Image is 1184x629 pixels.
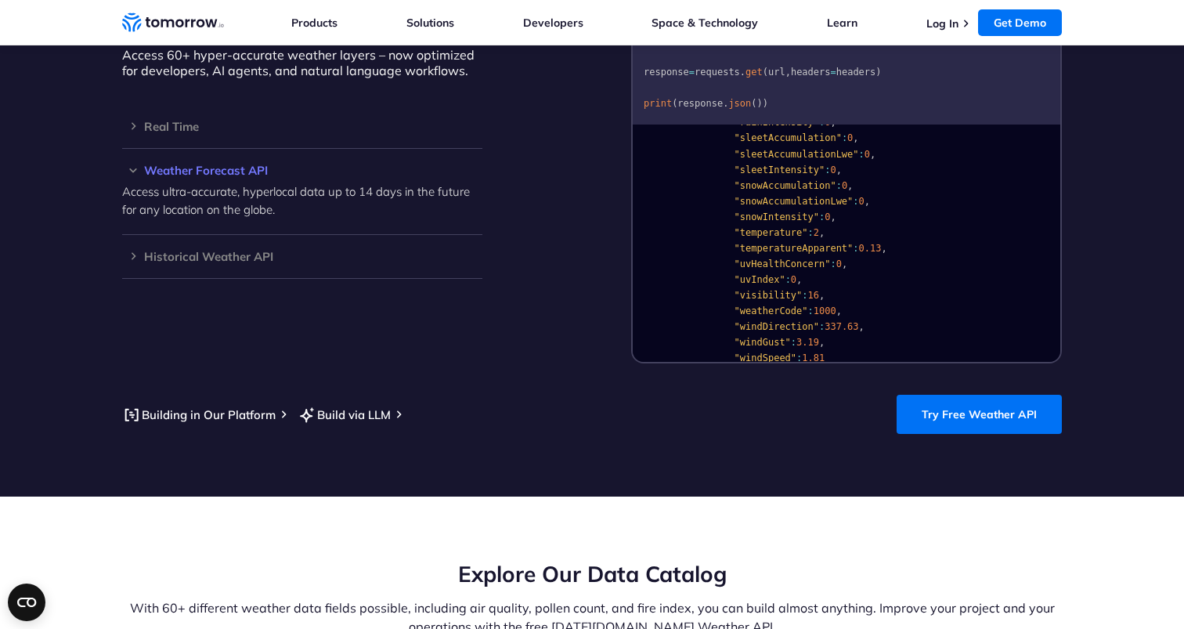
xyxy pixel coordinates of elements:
[298,405,391,425] a: Build via LLM
[853,196,858,207] span: :
[735,132,842,143] span: "sleetAccumulation"
[122,559,1062,589] h2: Explore Our Data Catalog
[808,290,819,301] span: 16
[677,98,723,109] span: response
[819,321,825,332] span: :
[836,67,876,78] span: headers
[122,183,482,219] p: Access ultra-accurate, hyperlocal data up to 14 days in the future for any location on the globe.
[735,305,808,316] span: "weatherCode"
[695,67,740,78] span: requests
[859,243,882,254] span: 0.13
[768,67,785,78] span: url
[523,16,583,30] a: Developers
[978,9,1062,36] a: Get Demo
[122,121,482,132] h3: Real Time
[897,395,1062,434] a: Try Free Weather API
[122,405,276,425] a: Building in Our Platform
[870,149,875,160] span: ,
[796,274,802,285] span: ,
[819,290,825,301] span: ,
[859,321,865,332] span: ,
[859,196,865,207] span: 0
[847,132,853,143] span: 0
[836,305,842,316] span: ,
[819,211,825,222] span: :
[808,227,814,238] span: :
[735,243,854,254] span: "temperatureApparent"
[735,274,785,285] span: "uvIndex"
[791,337,796,348] span: :
[842,180,847,191] span: 0
[819,227,825,238] span: ,
[796,337,819,348] span: 3.19
[735,352,796,363] span: "windSpeed"
[836,180,842,191] span: :
[881,243,886,254] span: ,
[672,98,677,109] span: (
[735,321,819,332] span: "windDirection"
[735,258,831,269] span: "uvHealthConcern"
[830,67,836,78] span: =
[757,98,763,109] span: )
[825,321,858,332] span: 337.63
[875,67,881,78] span: )
[122,164,482,176] h3: Weather Forecast API
[122,47,482,78] p: Access 60+ hyper-accurate weather layers – now optimized for developers, AI agents, and natural l...
[785,67,791,78] span: ,
[652,16,758,30] a: Space & Technology
[830,211,836,222] span: ,
[740,67,745,78] span: .
[814,227,819,238] span: 2
[763,67,768,78] span: (
[836,258,842,269] span: 0
[644,98,672,109] span: print
[926,16,958,31] a: Log In
[689,67,695,78] span: =
[735,149,859,160] span: "sleetAccumulationLwe"
[406,16,454,30] a: Solutions
[825,211,830,222] span: 0
[735,337,791,348] span: "windGust"
[830,258,836,269] span: :
[791,274,796,285] span: 0
[785,274,791,285] span: :
[728,98,751,109] span: json
[735,196,854,207] span: "snowAccumulationLwe"
[819,337,825,348] span: ,
[291,16,338,30] a: Products
[122,251,482,262] h3: Historical Weather API
[745,67,763,78] span: get
[122,11,224,34] a: Home link
[825,164,830,175] span: :
[836,164,842,175] span: ,
[791,67,831,78] span: headers
[842,258,847,269] span: ,
[796,352,802,363] span: :
[859,149,865,160] span: :
[8,584,45,621] button: Open CMP widget
[763,98,768,109] span: )
[735,290,803,301] span: "visibility"
[751,98,756,109] span: (
[830,164,836,175] span: 0
[853,243,858,254] span: :
[723,98,728,109] span: .
[865,196,870,207] span: ,
[735,164,825,175] span: "sleetIntensity"
[847,180,853,191] span: ,
[853,132,858,143] span: ,
[808,305,814,316] span: :
[865,149,870,160] span: 0
[644,67,689,78] span: response
[802,290,807,301] span: :
[735,211,819,222] span: "snowIntensity"
[842,132,847,143] span: :
[735,227,808,238] span: "temperature"
[802,352,825,363] span: 1.81
[814,305,836,316] span: 1000
[735,180,836,191] span: "snowAccumulation"
[827,16,857,30] a: Learn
